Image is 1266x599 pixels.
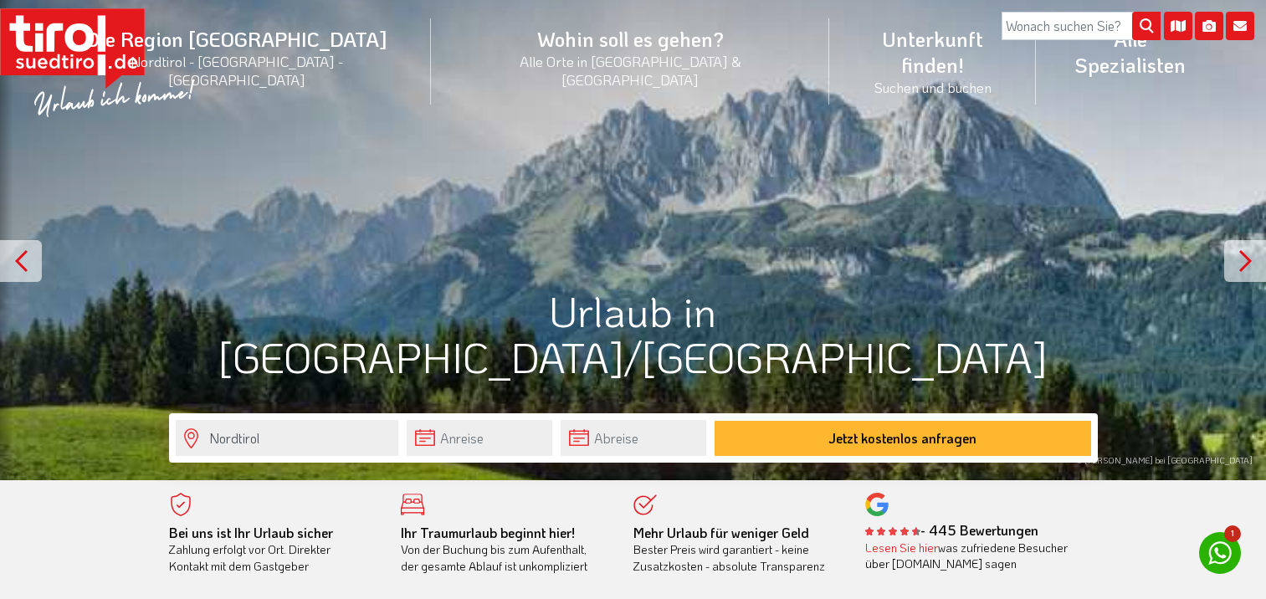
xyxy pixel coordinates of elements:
div: Zahlung erfolgt vor Ort. Direkter Kontakt mit dem Gastgeber [169,525,377,575]
input: Abreise [561,420,706,456]
a: Wohin soll es gehen?Alle Orte in [GEOGRAPHIC_DATA] & [GEOGRAPHIC_DATA] [431,8,829,107]
div: Bester Preis wird garantiert - keine Zusatzkosten - absolute Transparenz [633,525,841,575]
input: Wo soll's hingehen? [176,420,398,456]
b: Bei uns ist Ihr Urlaub sicher [169,524,333,541]
small: Nordtirol - [GEOGRAPHIC_DATA] - [GEOGRAPHIC_DATA] [62,52,411,89]
a: Die Region [GEOGRAPHIC_DATA]Nordtirol - [GEOGRAPHIC_DATA] - [GEOGRAPHIC_DATA] [42,8,431,107]
i: Karte öffnen [1164,12,1192,40]
a: Alle Spezialisten [1036,8,1224,96]
b: Ihr Traumurlaub beginnt hier! [401,524,575,541]
input: Anreise [407,420,552,456]
small: Suchen und buchen [849,78,1016,96]
a: Lesen Sie hier [865,540,938,555]
button: Jetzt kostenlos anfragen [715,421,1091,456]
span: 1 [1224,525,1241,542]
b: - 445 Bewertungen [865,521,1038,539]
input: Wonach suchen Sie? [1002,12,1161,40]
h1: Urlaub in [GEOGRAPHIC_DATA]/[GEOGRAPHIC_DATA] [169,288,1098,380]
b: Mehr Urlaub für weniger Geld [633,524,809,541]
a: 1 [1199,532,1241,574]
div: Von der Buchung bis zum Aufenthalt, der gesamte Ablauf ist unkompliziert [401,525,608,575]
i: Fotogalerie [1195,12,1223,40]
small: Alle Orte in [GEOGRAPHIC_DATA] & [GEOGRAPHIC_DATA] [451,52,809,89]
a: Unterkunft finden!Suchen und buchen [829,8,1036,115]
i: Kontakt [1226,12,1254,40]
div: was zufriedene Besucher über [DOMAIN_NAME] sagen [865,540,1073,572]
